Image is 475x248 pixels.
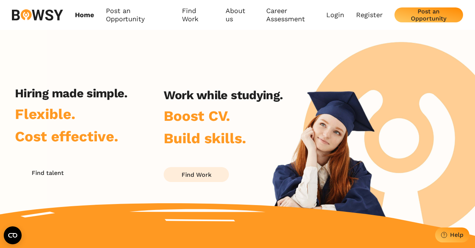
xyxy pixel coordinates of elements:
[164,130,246,147] span: Build skills.
[394,7,463,22] button: Post an Opportunity
[326,11,344,19] a: Login
[15,86,128,100] h2: Hiring made simple.
[400,8,457,22] div: Post an Opportunity
[15,128,118,145] span: Cost effective.
[450,231,463,238] div: Help
[164,167,229,182] button: Find Work
[15,106,75,122] span: Flexible.
[75,7,94,23] a: Home
[164,88,283,102] h2: Work while studying.
[435,227,469,242] button: Help
[4,226,22,244] button: Open CMP widget
[12,9,63,21] img: svg%3e
[182,171,211,178] div: Find Work
[266,7,326,23] a: Career Assessment
[32,169,64,176] div: Find talent
[15,165,80,180] button: Find talent
[164,107,230,124] span: Boost CV.
[356,11,383,19] a: Register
